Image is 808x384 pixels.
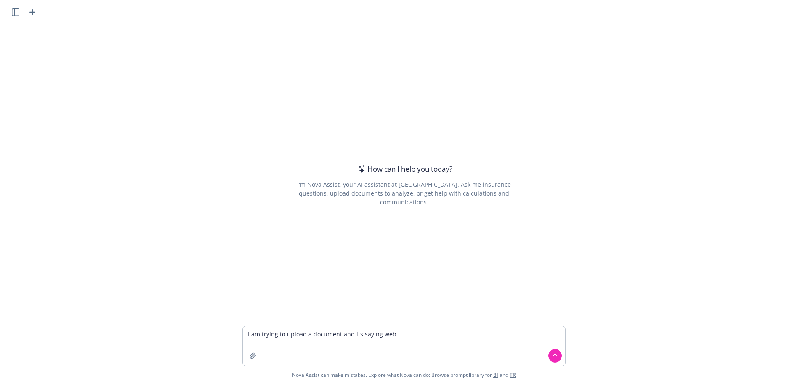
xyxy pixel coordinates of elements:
a: BI [493,371,498,379]
span: Nova Assist can make mistakes. Explore what Nova can do: Browse prompt library for and [4,366,804,384]
a: TR [510,371,516,379]
div: I'm Nova Assist, your AI assistant at [GEOGRAPHIC_DATA]. Ask me insurance questions, upload docum... [285,180,522,207]
textarea: I am trying to upload a document and its saying web [243,326,565,366]
div: How can I help you today? [356,164,452,175]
